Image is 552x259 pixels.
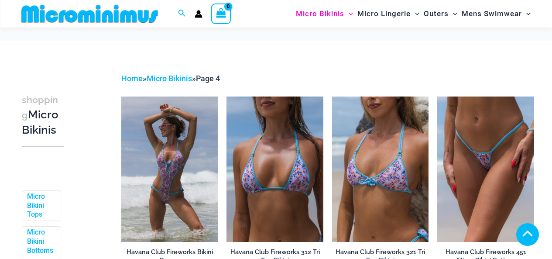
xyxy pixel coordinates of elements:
img: Havana Club Fireworks 451 Micro [437,97,534,242]
span: Micro Lingerie [357,3,411,25]
a: Micro Bikinis [147,74,192,83]
a: Home [121,74,143,83]
a: Micro Bikini Bottoms [27,228,54,255]
a: Micro LingerieMenu ToggleMenu Toggle [355,3,422,25]
span: Outers [424,3,449,25]
a: Havana Club Fireworks 451 MicroHavana Club Fireworks 312 Tri Top 451 Thong 02Havana Club Firework... [437,97,534,242]
h3: Micro Bikinis [22,92,64,137]
span: Menu Toggle [449,3,457,25]
img: Havana Club Fireworks 312 Tri Top 01 [226,97,323,242]
img: MM SHOP LOGO FLAT [18,4,161,24]
a: Havana Club Fireworks 820 One Piece Monokini 07Havana Club Fireworks 820 One Piece Monokini 08Hav... [121,97,218,242]
img: Havana Club Fireworks 321 Tri Top 01 [332,97,429,242]
span: Menu Toggle [522,3,531,25]
span: Mens Swimwear [462,3,522,25]
span: Micro Bikinis [296,3,344,25]
a: Search icon link [178,8,186,19]
span: Menu Toggle [344,3,353,25]
nav: Site Navigation [292,1,535,26]
span: shopping [22,94,58,121]
a: View Shopping Cart, empty [211,3,231,24]
span: » » [121,74,220,83]
a: Micro BikinisMenu ToggleMenu Toggle [294,3,355,25]
a: OutersMenu ToggleMenu Toggle [422,3,459,25]
span: Menu Toggle [411,3,419,25]
span: Page 4 [196,74,220,83]
a: Micro Bikini Tops [27,192,54,219]
a: Account icon link [195,10,202,18]
img: Havana Club Fireworks 820 One Piece Monokini 07 [121,97,218,242]
a: Havana Club Fireworks 312 Tri Top 01Havana Club Fireworks 312 Tri Top 478 Thong 11Havana Club Fir... [226,97,323,242]
a: Mens SwimwearMenu ToggleMenu Toggle [459,3,533,25]
a: Havana Club Fireworks 321 Tri Top 01Havana Club Fireworks 321 Tri Top 478 Thong 05Havana Club Fir... [332,97,429,242]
